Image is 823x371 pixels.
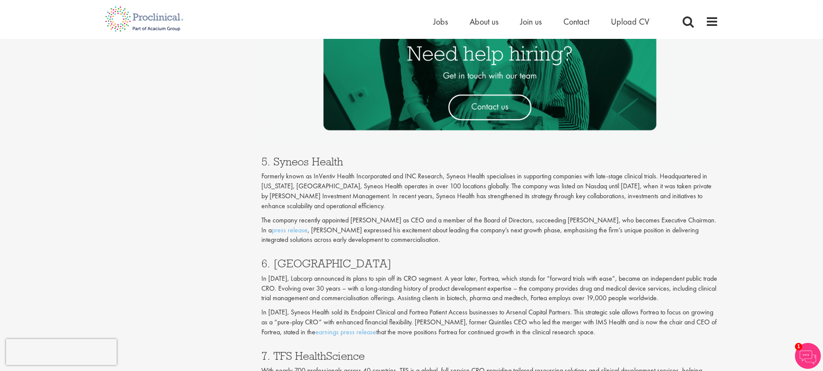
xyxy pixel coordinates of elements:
p: The company recently appointed [PERSON_NAME] as CEO and a member of the Board of Directors, succe... [261,216,718,245]
a: press release [272,225,308,235]
h3: 7. TFS HealthScience [261,350,718,361]
a: About us [470,16,499,27]
a: Join us [520,16,542,27]
h3: 6. [GEOGRAPHIC_DATA] [261,258,718,269]
h3: 5. Syneos Health [261,156,718,167]
p: In [DATE], Labcorp announced its plans to spin off its CRO segment. A year later, Fortrea, which ... [261,274,718,304]
p: In [DATE], Syneos Health sold its Endpoint Clinical and Fortrea Patient Access businesses to Arse... [261,308,718,337]
a: Upload CV [611,16,649,27]
a: Jobs [433,16,448,27]
a: earnings press release [315,327,376,336]
p: Formerly known as InVentiv Health Incorporated and INC Research, Syneos Health specialises in sup... [261,171,718,211]
img: Chatbot [795,343,821,369]
a: Contact [563,16,589,27]
span: 1 [795,343,802,350]
iframe: reCAPTCHA [6,339,117,365]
